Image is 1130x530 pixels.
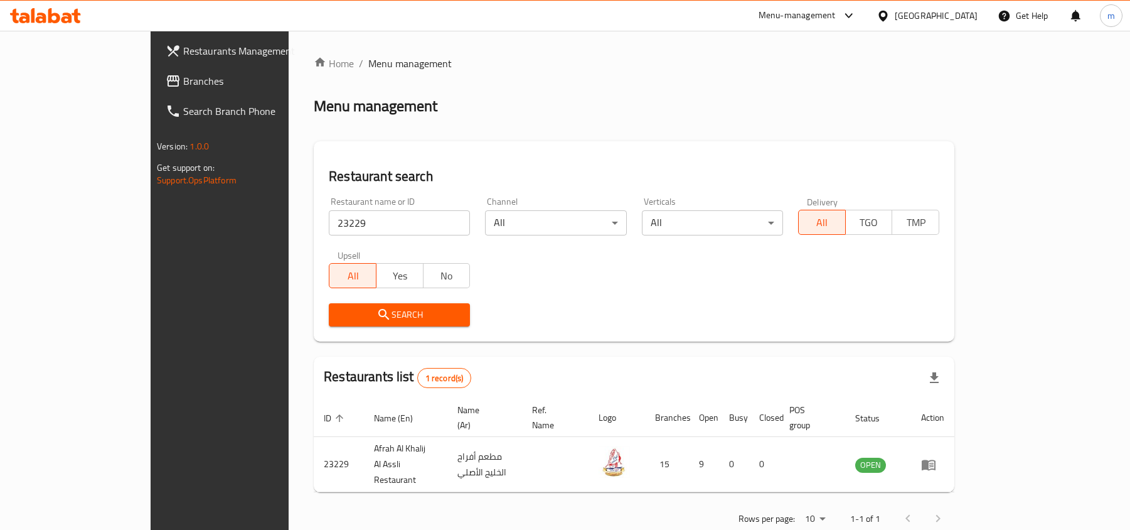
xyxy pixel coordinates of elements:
span: Branches [183,73,329,89]
span: Name (Ar) [457,403,507,433]
span: Restaurants Management [183,43,329,58]
th: Busy [719,399,749,437]
label: Delivery [807,197,838,206]
span: TMP [897,214,934,232]
h2: Restaurants list [324,367,471,388]
span: OPEN [855,458,886,472]
div: [GEOGRAPHIC_DATA] [895,9,978,23]
nav: breadcrumb [314,56,954,71]
th: Closed [749,399,779,437]
button: No [423,263,471,288]
li: / [359,56,363,71]
td: 9 [689,437,719,492]
td: 0 [749,437,779,492]
span: All [334,267,371,285]
div: All [485,210,626,235]
span: Name (En) [374,411,429,426]
button: Search [329,303,470,327]
span: Get support on: [157,160,215,176]
td: مطعم أفراح الخليج الأصلي [447,437,522,492]
span: ID [324,411,348,426]
a: Search Branch Phone [156,96,339,126]
span: Version: [157,138,188,154]
th: Logo [589,399,645,437]
button: All [798,210,846,235]
div: Export file [919,363,949,393]
span: 1 record(s) [418,372,471,384]
span: Yes [381,267,418,285]
td: 0 [719,437,749,492]
th: Branches [645,399,689,437]
div: All [642,210,783,235]
span: Search [339,307,460,323]
button: TMP [892,210,939,235]
button: All [329,263,376,288]
table: enhanced table [314,399,954,492]
span: Menu management [368,56,452,71]
span: POS group [789,403,830,433]
span: TGO [851,214,888,232]
div: Rows per page: [800,510,830,529]
span: Ref. Name [532,403,573,433]
th: Open [689,399,719,437]
td: 15 [645,437,689,492]
span: m [1107,9,1115,23]
h2: Restaurant search [329,167,939,186]
a: Branches [156,66,339,96]
span: No [429,267,466,285]
p: 1-1 of 1 [850,511,880,527]
td: Afrah Al Khalij Al Assli Restaurant [364,437,447,492]
h2: Menu management [314,96,437,116]
th: Action [911,399,954,437]
div: Menu-management [759,8,836,23]
span: All [804,214,841,232]
span: Search Branch Phone [183,104,329,119]
div: Menu [921,457,944,472]
label: Upsell [338,251,361,259]
img: Afrah Al Khalij Al Assli Restaurant [599,446,630,478]
a: Support.OpsPlatform [157,172,237,188]
span: Status [855,411,896,426]
button: TGO [845,210,893,235]
p: Rows per page: [738,511,795,527]
a: Restaurants Management [156,36,339,66]
input: Search for restaurant name or ID.. [329,210,470,235]
button: Yes [376,263,424,288]
span: 1.0.0 [189,138,209,154]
